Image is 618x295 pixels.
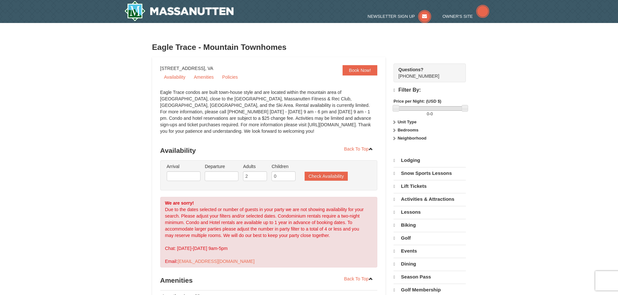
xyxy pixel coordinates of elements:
label: Children [272,163,296,170]
span: 0 [427,111,429,116]
a: Policies [218,72,242,82]
strong: Bedrooms [398,128,418,132]
label: Departure [205,163,238,170]
a: Lessons [394,206,466,218]
a: Snow Sports Lessons [394,167,466,179]
a: Back To Top [340,144,378,154]
span: Newsletter Sign Up [368,14,415,19]
img: Massanutten Resort Logo [124,1,234,21]
a: Golf [394,232,466,244]
strong: Questions? [398,67,423,72]
a: Dining [394,258,466,270]
a: Owner's Site [442,14,489,19]
a: Availability [160,72,189,82]
span: [PHONE_NUMBER] [398,66,454,79]
a: Newsletter Sign Up [368,14,431,19]
a: Biking [394,219,466,231]
strong: Price per Night: (USD $) [394,99,441,104]
span: 0 [430,111,433,116]
a: Activities & Attractions [394,193,466,205]
a: Massanutten Resort [124,1,234,21]
h3: Amenities [160,274,378,287]
h3: Eagle Trace - Mountain Townhomes [152,41,466,54]
label: - [394,111,466,117]
a: Book Now! [343,65,378,75]
a: Lodging [394,154,466,166]
strong: Neighborhood [398,136,427,141]
label: Arrival [167,163,200,170]
h4: Filter By: [394,87,466,93]
div: Due to the dates selected or number of guests in your party we are not showing availability for y... [160,197,378,267]
a: Season Pass [394,271,466,283]
a: Back To Top [340,274,378,284]
a: Lift Tickets [394,180,466,192]
button: Check Availability [305,172,348,181]
div: Eagle Trace condos are built town-house style and are located within the mountain area of [GEOGRA... [160,89,378,141]
strong: We are sorry! [165,200,194,206]
a: [EMAIL_ADDRESS][DOMAIN_NAME] [177,259,254,264]
label: Adults [243,163,267,170]
span: Owner's Site [442,14,473,19]
strong: Unit Type [398,119,417,124]
a: Events [394,245,466,257]
a: Amenities [190,72,217,82]
h3: Availability [160,144,378,157]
